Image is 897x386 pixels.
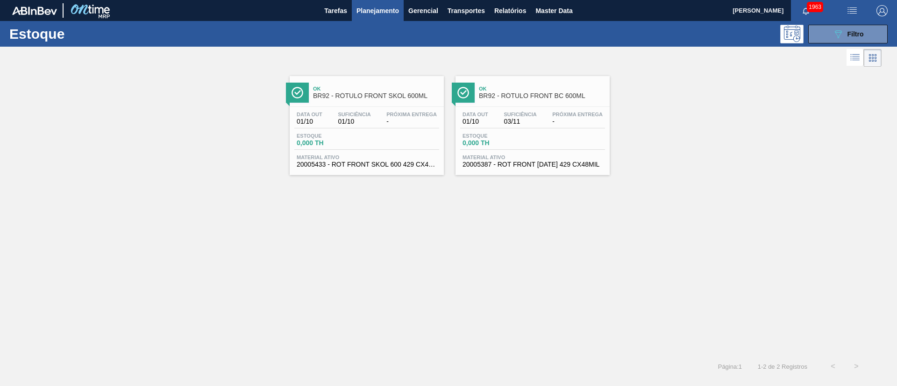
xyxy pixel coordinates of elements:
span: 20005433 - ROT FRONT SKOL 600 429 CX48MIL [297,161,437,168]
span: 01/10 [338,118,370,125]
span: BR92 - RÓTULO FRONT BC 600ML [479,92,605,99]
img: Logout [876,5,888,16]
img: Ícone [292,87,303,98]
span: Suficiência [504,112,536,117]
span: Relatórios [494,5,526,16]
span: Estoque [463,133,528,139]
button: < [821,355,845,378]
a: ÍconeOkBR92 - RÓTULO FRONT SKOL 600MLData out01/10Suficiência01/10Próxima Entrega-Estoque0,000 TH... [283,69,448,175]
button: > [845,355,868,378]
div: Visão em Cards [864,49,882,67]
div: Pogramando: nenhum usuário selecionado [780,25,804,43]
span: 0,000 TH [463,140,528,147]
span: 03/11 [504,118,536,125]
button: Filtro [808,25,888,43]
span: Material ativo [463,154,603,160]
span: Próxima Entrega [552,112,603,117]
span: Gerencial [408,5,438,16]
img: userActions [847,5,858,16]
span: Data out [297,112,322,117]
img: TNhmsLtSVTkK8tSr43FrP2fwEKptu5GPRR3wAAAABJRU5ErkJggg== [12,7,57,15]
span: Estoque [297,133,362,139]
span: Material ativo [297,154,437,160]
span: Data out [463,112,488,117]
span: Suficiência [338,112,370,117]
img: Ícone [457,87,469,98]
span: 1 - 2 de 2 Registros [756,363,807,370]
span: 1963 [807,2,823,12]
span: - [552,118,603,125]
span: Filtro [847,30,864,38]
span: 01/10 [463,118,488,125]
span: 01/10 [297,118,322,125]
a: ÍconeOkBR92 - RÓTULO FRONT BC 600MLData out01/10Suficiência03/11Próxima Entrega-Estoque0,000 THMa... [448,69,614,175]
button: Notificações [791,4,821,17]
span: Página : 1 [718,363,742,370]
span: BR92 - RÓTULO FRONT SKOL 600ML [313,92,439,99]
span: Master Data [535,5,572,16]
h1: Estoque [9,28,149,39]
span: Transportes [448,5,485,16]
span: Ok [479,86,605,91]
span: - [386,118,437,125]
span: Planejamento [356,5,399,16]
span: Ok [313,86,439,91]
span: Próxima Entrega [386,112,437,117]
span: 20005387 - ROT FRONT BC 600 429 CX48MIL [463,161,603,168]
span: Tarefas [324,5,347,16]
div: Visão em Lista [847,49,864,67]
span: 0,000 TH [297,140,362,147]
